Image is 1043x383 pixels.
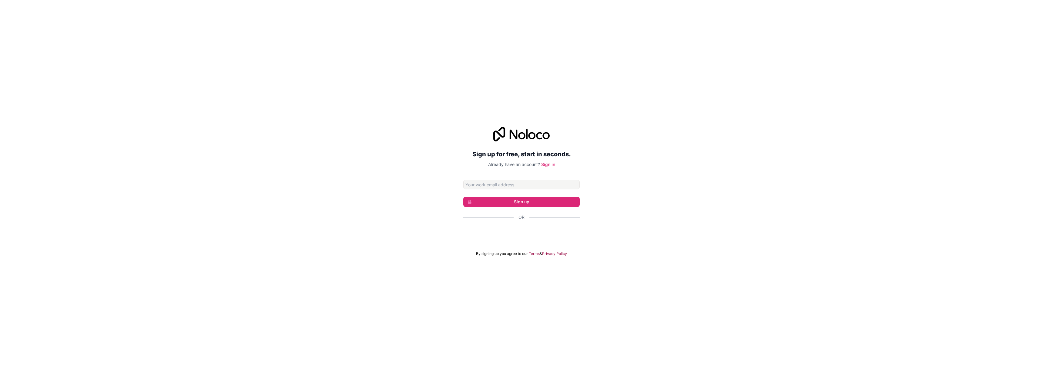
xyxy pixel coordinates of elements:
button: Sign up [463,197,580,207]
input: Email address [463,180,580,189]
span: Already have an account? [488,162,540,167]
span: Or [518,214,525,220]
span: & [540,251,542,256]
a: Privacy Policy [542,251,567,256]
h2: Sign up for free, start in seconds. [463,149,580,160]
a: Sign in [541,162,555,167]
iframe: Sign in with Google Button [460,227,583,240]
a: Terms [529,251,540,256]
span: By signing up you agree to our [476,251,528,256]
